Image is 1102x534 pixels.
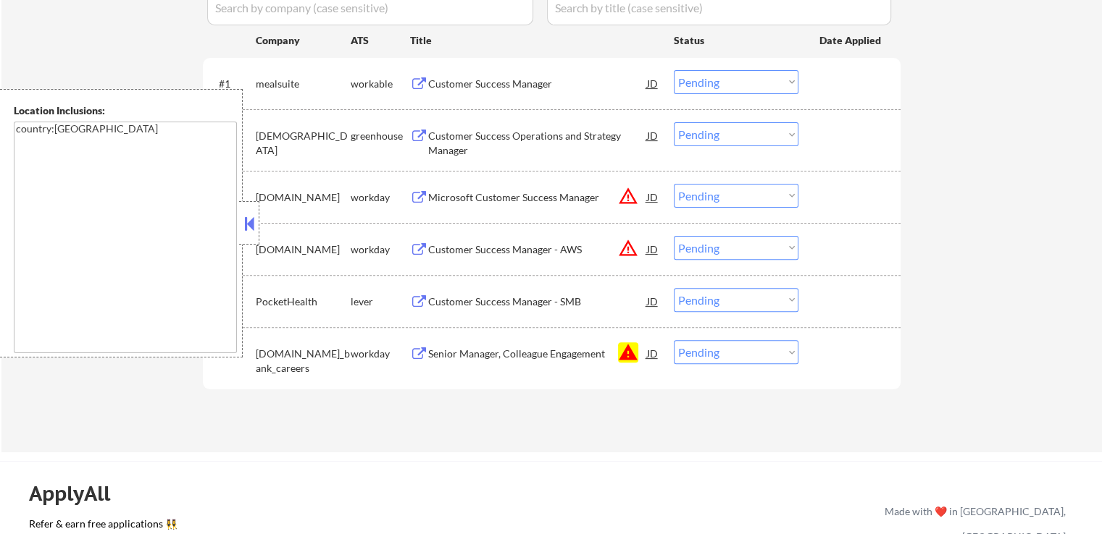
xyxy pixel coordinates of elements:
[14,103,237,118] div: Location Inclusions:
[410,33,660,48] div: Title
[351,190,410,205] div: workday
[256,33,351,48] div: Company
[618,342,638,363] button: warning
[428,294,647,309] div: Customer Success Manager - SMB
[256,347,351,375] div: [DOMAIN_NAME]_bank_careers
[351,242,410,257] div: workday
[646,340,660,366] div: JD
[256,242,351,257] div: [DOMAIN_NAME]
[428,190,647,205] div: Microsoft Customer Success Manager
[256,190,351,205] div: [DOMAIN_NAME]
[618,186,638,206] button: warning_amber
[819,33,883,48] div: Date Applied
[674,27,798,53] div: Status
[29,519,582,534] a: Refer & earn free applications 👯‍♀️
[256,294,351,309] div: PocketHealth
[256,129,351,157] div: [DEMOGRAPHIC_DATA]
[646,70,660,96] div: JD
[646,122,660,148] div: JD
[428,347,647,361] div: Senior Manager, Colleague Engagement
[646,288,660,314] div: JD
[351,294,410,309] div: lever
[29,481,127,506] div: ApplyAll
[256,77,351,91] div: mealsuite
[646,184,660,210] div: JD
[351,77,410,91] div: workable
[428,77,647,91] div: Customer Success Manager
[351,129,410,143] div: greenhouse
[618,238,638,258] button: warning_amber
[351,33,410,48] div: ATS
[351,347,410,361] div: workday
[428,242,647,257] div: Customer Success Manager - AWS
[219,77,244,91] div: #1
[428,129,647,157] div: Customer Success Operations and Strategy Manager
[646,236,660,262] div: JD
